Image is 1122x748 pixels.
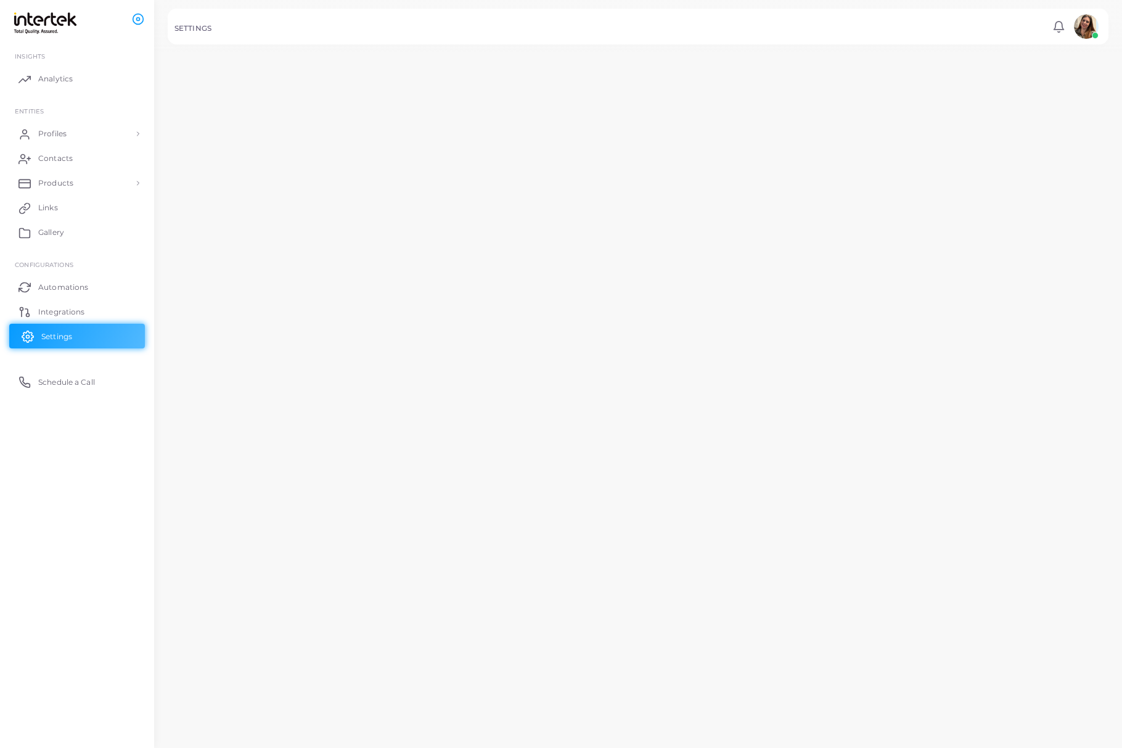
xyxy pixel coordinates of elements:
[15,52,45,60] span: INSIGHTS
[38,202,58,213] span: Links
[38,73,73,84] span: Analytics
[9,369,145,394] a: Schedule a Call
[38,306,84,318] span: Integrations
[9,220,145,245] a: Gallery
[38,377,95,388] span: Schedule a Call
[38,227,64,238] span: Gallery
[1070,14,1102,39] a: avatar
[15,107,44,115] span: ENTITIES
[1074,14,1099,39] img: avatar
[15,261,73,268] span: Configurations
[38,128,67,139] span: Profiles
[9,274,145,299] a: Automations
[174,24,211,33] h5: SETTINGS
[9,195,145,220] a: Links
[38,282,88,293] span: Automations
[9,146,145,171] a: Contacts
[38,178,73,189] span: Products
[9,324,145,348] a: Settings
[38,153,73,164] span: Contacts
[9,67,145,91] a: Analytics
[41,331,72,342] span: Settings
[9,121,145,146] a: Profiles
[9,171,145,195] a: Products
[9,299,145,324] a: Integrations
[11,12,80,35] img: logo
